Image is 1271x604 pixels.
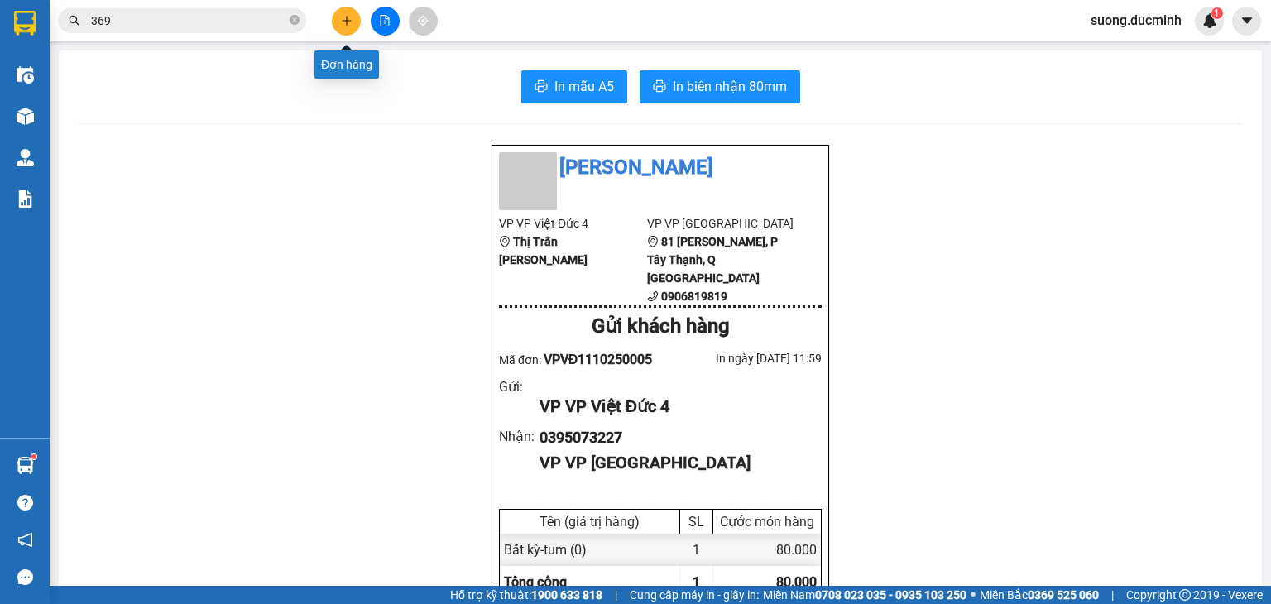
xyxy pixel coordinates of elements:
[17,108,34,125] img: warehouse-icon
[69,15,80,26] span: search
[660,349,822,367] div: In ngày: [DATE] 11:59
[776,574,817,590] span: 80.000
[647,290,659,302] span: phone
[499,311,822,343] div: Gửi khách hàng
[1077,10,1195,31] span: suong.ducminh
[409,7,438,36] button: aim
[314,50,379,79] div: Đơn hàng
[17,149,34,166] img: warehouse-icon
[1211,7,1223,19] sup: 1
[91,12,286,30] input: Tìm tên, số ĐT hoặc mã đơn
[1240,13,1254,28] span: caret-down
[114,70,220,125] li: VP VP [GEOGRAPHIC_DATA]
[290,13,300,29] span: close-circle
[499,376,540,397] div: Gửi :
[630,586,759,604] span: Cung cấp máy in - giấy in:
[341,15,353,26] span: plus
[554,76,614,97] span: In mẫu A5
[540,450,808,476] div: VP VP [GEOGRAPHIC_DATA]
[980,586,1099,604] span: Miền Bắc
[673,76,787,97] span: In biên nhận 80mm
[693,574,700,590] span: 1
[17,532,33,548] span: notification
[1232,7,1261,36] button: caret-down
[17,569,33,585] span: message
[17,66,34,84] img: warehouse-icon
[1028,588,1099,602] strong: 0369 525 060
[535,79,548,95] span: printer
[504,574,567,590] span: Tổng cộng
[499,236,511,247] span: environment
[1179,589,1191,601] span: copyright
[8,70,114,89] li: VP VP Việt Đức 4
[17,190,34,208] img: solution-icon
[450,586,602,604] span: Hỗ trợ kỹ thuật:
[647,235,778,285] b: 81 [PERSON_NAME], P Tây Thạnh, Q [GEOGRAPHIC_DATA]
[290,15,300,25] span: close-circle
[647,236,659,247] span: environment
[540,426,808,449] div: 0395073227
[499,214,647,232] li: VP VP Việt Đức 4
[647,214,795,232] li: VP VP [GEOGRAPHIC_DATA]
[815,588,966,602] strong: 0708 023 035 - 0935 103 250
[1214,7,1220,19] span: 1
[521,70,627,103] button: printerIn mẫu A5
[17,495,33,511] span: question-circle
[684,514,708,530] div: SL
[31,454,36,459] sup: 1
[417,15,429,26] span: aim
[499,235,588,266] b: Thị Trấn [PERSON_NAME]
[8,91,97,122] b: Thị Trấn [PERSON_NAME]
[17,457,34,474] img: warehouse-icon
[14,11,36,36] img: logo-vxr
[680,534,713,566] div: 1
[540,394,808,419] div: VP VP Việt Đức 4
[713,534,821,566] div: 80.000
[531,588,602,602] strong: 1900 633 818
[8,8,240,40] li: [PERSON_NAME]
[615,586,617,604] span: |
[332,7,361,36] button: plus
[971,592,976,598] span: ⚪️
[504,542,587,558] span: Bất kỳ - tum (0)
[763,586,966,604] span: Miền Nam
[653,79,666,95] span: printer
[544,352,653,367] span: VPVĐ1110250005
[379,15,391,26] span: file-add
[1111,586,1114,604] span: |
[499,349,660,370] div: Mã đơn:
[1202,13,1217,28] img: icon-new-feature
[499,152,822,184] li: [PERSON_NAME]
[8,92,20,103] span: environment
[371,7,400,36] button: file-add
[499,426,540,447] div: Nhận :
[504,514,675,530] div: Tên (giá trị hàng)
[717,514,817,530] div: Cước món hàng
[661,290,727,303] b: 0906819819
[640,70,800,103] button: printerIn biên nhận 80mm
